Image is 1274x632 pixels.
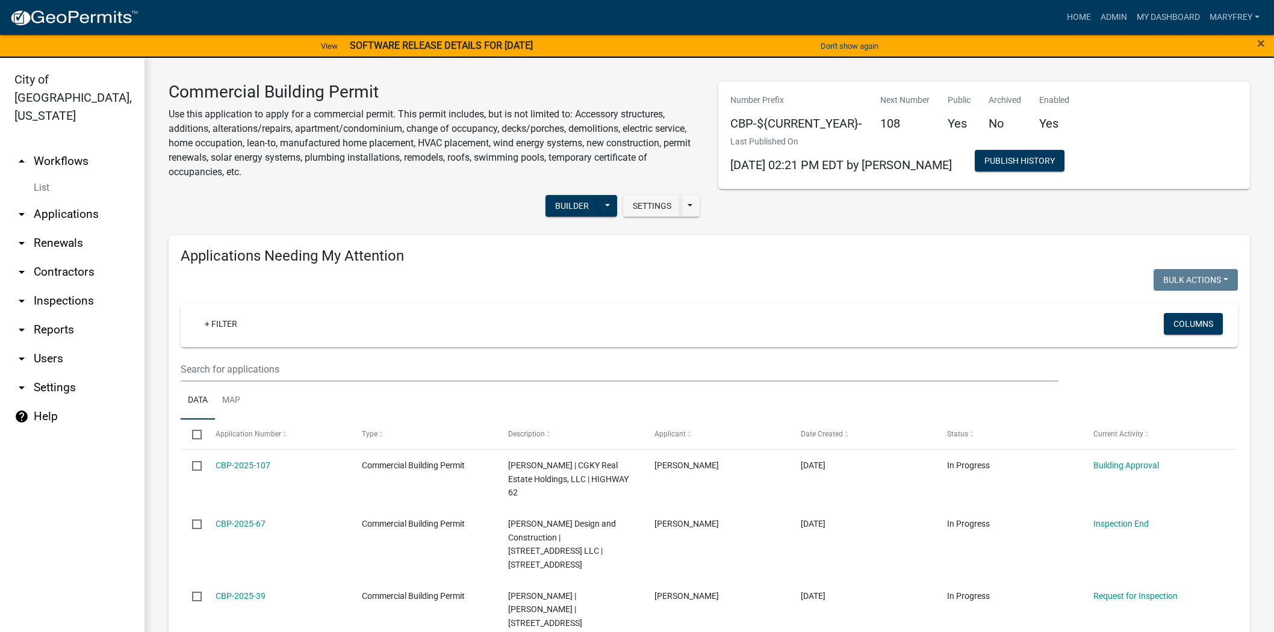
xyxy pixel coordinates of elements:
[989,94,1021,107] p: Archived
[508,430,545,438] span: Description
[1082,420,1228,448] datatable-header-cell: Current Activity
[14,323,29,337] i: arrow_drop_down
[216,519,266,528] a: CBP-2025-67
[350,420,496,448] datatable-header-cell: Type
[316,36,343,56] a: View
[350,40,533,51] strong: SOFTWARE RELEASE DETAILS FOR [DATE]
[947,519,990,528] span: In Progress
[801,430,843,438] span: Date Created
[643,420,789,448] datatable-header-cell: Applicant
[14,207,29,222] i: arrow_drop_down
[948,94,971,107] p: Public
[947,591,990,601] span: In Progress
[14,409,29,424] i: help
[1164,313,1223,335] button: Columns
[216,430,281,438] span: Application Number
[508,591,582,628] span: Dave Richard | Richard David G | 3429 EAST 10TH STREET
[801,460,825,470] span: 10/01/2025
[1154,269,1238,291] button: Bulk Actions
[14,265,29,279] i: arrow_drop_down
[362,591,465,601] span: Commercial Building Permit
[508,460,629,498] span: Timothy Cunningham | CGKY Real Estate Holdings, LLC | HIGHWAY 62
[975,156,1064,166] wm-modal-confirm: Workflow Publish History
[1257,35,1265,52] span: ×
[1039,94,1069,107] p: Enabled
[730,158,952,172] span: [DATE] 02:21 PM EDT by [PERSON_NAME]
[989,116,1021,131] h5: No
[654,519,719,528] span: Aaron Stumler
[1205,6,1264,29] a: MaryFrey
[508,519,616,569] span: Stumler Design and Construction | 319 Spring Street LLC | 319 SPRING STREET
[169,82,700,102] h3: Commercial Building Permit
[1257,36,1265,51] button: Close
[801,591,825,601] span: 04/01/2025
[216,591,266,601] a: CBP-2025-39
[1039,116,1069,131] h5: Yes
[362,460,465,470] span: Commercial Building Permit
[730,94,862,107] p: Number Prefix
[181,357,1058,382] input: Search for applications
[14,294,29,308] i: arrow_drop_down
[654,591,719,601] span: Mary Frey
[204,420,350,448] datatable-header-cell: Application Number
[880,116,930,131] h5: 108
[14,352,29,366] i: arrow_drop_down
[1093,591,1178,601] a: Request for Inspection
[654,460,719,470] span: Timothy Cunningham
[801,519,825,528] span: 05/09/2025
[789,420,936,448] datatable-header-cell: Date Created
[497,420,643,448] datatable-header-cell: Description
[1093,430,1143,438] span: Current Activity
[816,36,883,56] button: Don't show again
[169,107,700,179] p: Use this application to apply for a commercial permit. This permit includes, but is not limited t...
[936,420,1082,448] datatable-header-cell: Status
[545,195,598,217] button: Builder
[195,313,247,335] a: + Filter
[654,430,686,438] span: Applicant
[730,135,952,148] p: Last Published On
[948,116,971,131] h5: Yes
[1096,6,1132,29] a: Admin
[730,116,862,131] h5: CBP-${CURRENT_YEAR}-
[880,94,930,107] p: Next Number
[947,430,968,438] span: Status
[362,519,465,528] span: Commercial Building Permit
[1062,6,1096,29] a: Home
[181,247,1238,265] h4: Applications Needing My Attention
[975,150,1064,172] button: Publish History
[362,430,378,438] span: Type
[14,236,29,250] i: arrow_drop_down
[1093,519,1149,528] a: Inspection End
[1132,6,1205,29] a: My Dashboard
[1093,460,1159,470] a: Building Approval
[181,420,204,448] datatable-header-cell: Select
[947,460,990,470] span: In Progress
[216,460,270,470] a: CBP-2025-107
[215,382,247,420] a: Map
[14,380,29,395] i: arrow_drop_down
[623,195,681,217] button: Settings
[181,382,215,420] a: Data
[14,154,29,169] i: arrow_drop_up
